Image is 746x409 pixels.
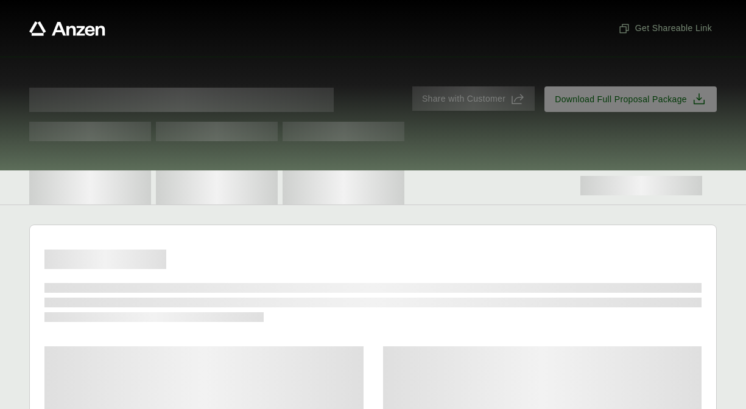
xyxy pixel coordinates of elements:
span: Test [29,122,151,141]
a: Anzen website [29,21,105,36]
span: Proposal for [29,88,334,112]
span: Share with Customer [422,93,505,105]
span: Test [283,122,404,141]
span: Get Shareable Link [618,22,712,35]
span: Test [156,122,278,141]
button: Get Shareable Link [613,17,717,40]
